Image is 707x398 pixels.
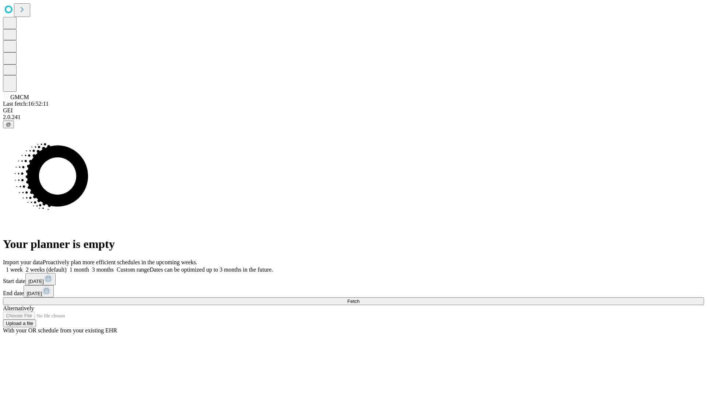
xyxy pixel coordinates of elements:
[347,298,359,304] span: Fetch
[3,121,14,128] button: @
[27,291,42,296] span: [DATE]
[3,114,704,121] div: 2.0.241
[3,107,704,114] div: GEI
[6,122,11,127] span: @
[10,94,29,100] span: GMCM
[3,320,36,327] button: Upload a file
[25,273,56,285] button: [DATE]
[150,266,273,273] span: Dates can be optimized up to 3 months in the future.
[3,327,117,334] span: With your OR schedule from your existing EHR
[3,273,704,285] div: Start date
[3,237,704,251] h1: Your planner is empty
[3,259,43,265] span: Import your data
[6,266,23,273] span: 1 week
[3,297,704,305] button: Fetch
[92,266,114,273] span: 3 months
[3,101,49,107] span: Last fetch: 16:52:11
[26,266,67,273] span: 2 weeks (default)
[43,259,197,265] span: Proactively plan more efficient schedules in the upcoming weeks.
[28,279,44,284] span: [DATE]
[3,285,704,297] div: End date
[24,285,54,297] button: [DATE]
[3,305,34,311] span: Alternatively
[117,266,150,273] span: Custom range
[70,266,89,273] span: 1 month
